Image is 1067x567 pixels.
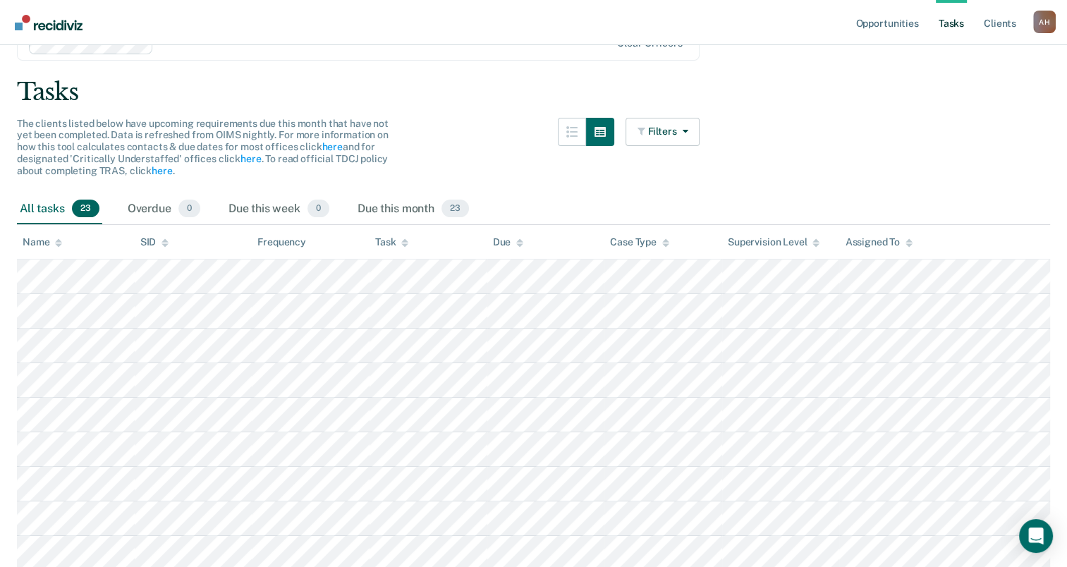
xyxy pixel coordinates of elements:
[1033,11,1056,33] div: A H
[125,194,203,225] div: Overdue0
[17,118,389,176] span: The clients listed below have upcoming requirements due this month that have not yet been complet...
[257,236,306,248] div: Frequency
[152,165,172,176] a: here
[226,194,332,225] div: Due this week0
[17,194,102,225] div: All tasks23
[178,200,200,218] span: 0
[15,15,83,30] img: Recidiviz
[728,236,820,248] div: Supervision Level
[845,236,912,248] div: Assigned To
[1033,11,1056,33] button: Profile dropdown button
[307,200,329,218] span: 0
[23,236,62,248] div: Name
[140,236,169,248] div: SID
[322,141,342,152] a: here
[17,78,1050,106] div: Tasks
[1019,519,1053,553] div: Open Intercom Messenger
[441,200,469,218] span: 23
[610,236,669,248] div: Case Type
[626,118,700,146] button: Filters
[355,194,472,225] div: Due this month23
[72,200,99,218] span: 23
[493,236,524,248] div: Due
[375,236,408,248] div: Task
[240,153,261,164] a: here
